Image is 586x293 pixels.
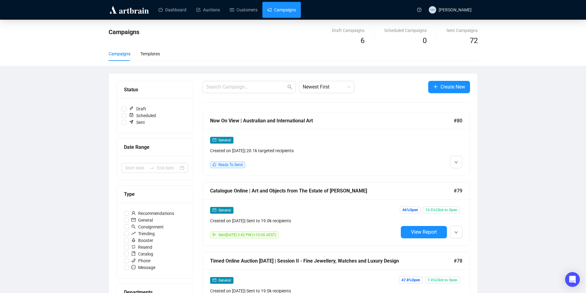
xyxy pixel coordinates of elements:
[332,27,365,34] div: Draft Campaigns
[210,257,454,265] div: Timed Online Auction [DATE] | Session II - Fine Jewellery, Watches and Luxury Design
[267,2,296,18] a: Campaigns
[131,231,136,236] span: rise
[218,163,243,167] span: Ready To Send
[440,83,465,91] span: Create New
[384,27,427,34] div: Scheduled Campaigns
[433,84,438,89] span: plus
[213,208,216,212] span: mail
[287,85,292,89] span: search
[213,278,216,282] span: mail
[454,231,458,234] span: down
[129,264,158,271] span: Message
[131,238,136,242] span: rocket
[454,187,462,195] span: #79
[202,182,470,246] a: Catalogue Online | Art and Objects from The Estate of [PERSON_NAME]#79mailGeneralCreated on [DATE...
[124,190,185,198] div: Type
[129,217,155,224] span: General
[210,147,398,154] div: Created on [DATE] | 20.1k targeted recipients
[417,8,421,12] span: question-circle
[129,230,157,237] span: Trending
[206,83,286,91] input: Search Campaign...
[126,112,158,119] span: Scheduled
[196,2,220,18] a: Auctions
[213,233,216,236] span: send
[129,237,156,244] span: Booster
[428,81,470,93] button: Create New
[210,217,398,224] div: Created on [DATE] | Sent to 19.0k recipients
[157,164,179,171] input: End date
[131,258,136,263] span: phone
[454,160,458,164] span: down
[400,207,421,213] span: 46% Open
[125,164,147,171] input: Start date
[131,224,136,229] span: search
[109,5,150,15] img: logo
[454,257,462,265] span: #78
[218,208,231,212] span: General
[129,224,166,230] span: Consignment
[399,277,423,283] span: 47.8% Open
[213,163,216,166] span: like
[158,2,186,18] a: Dashboard
[411,229,437,235] span: View Report
[109,50,130,57] div: Campaigns
[131,251,136,256] span: book
[129,257,153,264] span: Phone
[131,218,136,222] span: mail
[446,27,478,34] div: Sent Campaigns
[439,7,472,12] span: [PERSON_NAME]
[210,117,454,125] div: Now On View | Australian and International Art
[129,244,155,251] span: Resend
[131,265,136,269] span: message
[425,277,460,283] span: 7.4% Click to Open
[454,117,462,125] span: #80
[126,105,149,112] span: Draft
[124,143,185,151] div: Date Range
[218,233,276,237] span: Sent [DATE] 3:42 PM (+10:00 AEST)
[129,251,156,257] span: Catalog
[131,211,136,215] span: user
[423,207,460,213] span: 15.5% Click to Open
[129,210,177,217] span: Recommendations
[430,8,435,12] span: MW
[124,86,185,93] div: Status
[303,81,351,93] span: Newest First
[213,138,216,142] span: mail
[401,226,447,238] button: View Report
[470,36,478,45] span: 72
[361,36,365,45] span: 6
[423,36,427,45] span: 0
[218,138,231,142] span: General
[126,119,147,126] span: Sent
[230,2,257,18] a: Customers
[210,187,454,195] div: Catalogue Online | Art and Objects from The Estate of [PERSON_NAME]
[149,165,154,170] span: to
[109,28,139,36] span: Campaigns
[140,50,160,57] div: Templates
[202,112,470,176] a: Now On View | Australian and International Art#80mailGeneralCreated on [DATE]| 20.1k targeted rec...
[149,165,154,170] span: swap-right
[565,272,580,287] div: Open Intercom Messenger
[131,245,136,249] span: retweet
[218,278,231,283] span: General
